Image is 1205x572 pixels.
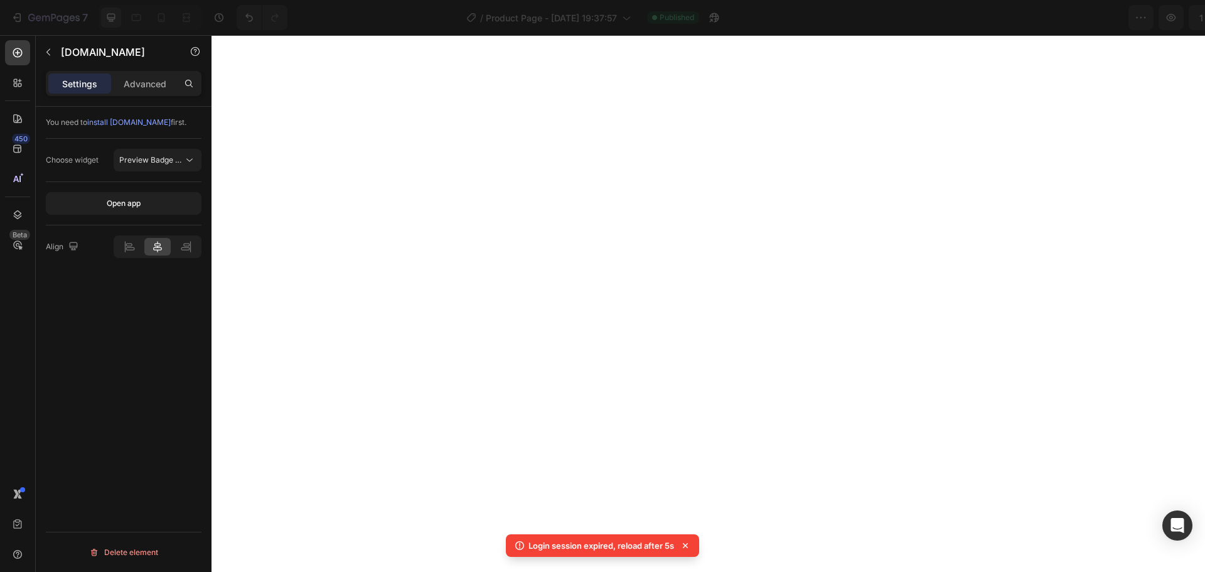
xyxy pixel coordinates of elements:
div: Delete element [89,545,158,560]
p: 7 [82,10,88,25]
span: install [DOMAIN_NAME] [87,117,171,127]
div: Undo/Redo [237,5,287,30]
p: Login session expired, reload after 5s [528,539,674,552]
p: Advanced [124,77,166,90]
p: Settings [62,77,97,90]
button: Delete element [46,542,201,563]
span: / [480,11,483,24]
div: 450 [12,134,30,144]
p: Judge.me [61,45,168,60]
span: Published [660,12,694,23]
div: Open Intercom Messenger [1162,510,1192,541]
button: Publish [1122,5,1174,30]
button: 7 [5,5,94,30]
div: You need to first. [46,117,201,128]
button: Preview Badge (Stars) [114,149,201,171]
div: Align [46,239,81,256]
button: Open app [46,192,201,215]
div: Choose widget [46,154,99,166]
div: Beta [9,230,30,240]
span: 1 product assigned [960,11,1042,24]
iframe: Design area [212,35,1205,572]
button: 1 product assigned [950,5,1070,30]
button: Save [1075,5,1117,30]
div: Publish [1132,11,1164,24]
span: Save [1086,13,1106,23]
span: Product Page - [DATE] 19:37:57 [486,11,617,24]
span: Preview Badge (Stars) [119,155,199,165]
div: Open app [107,198,141,209]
